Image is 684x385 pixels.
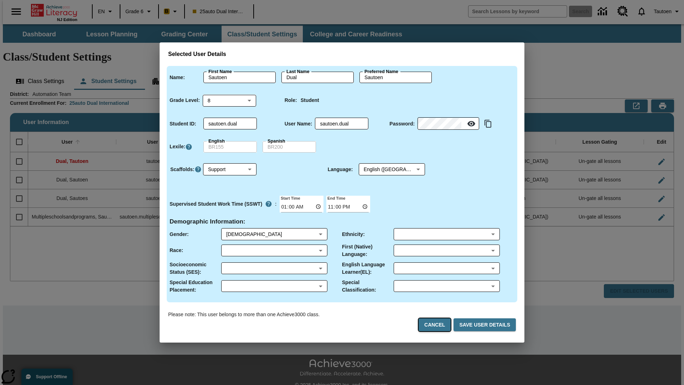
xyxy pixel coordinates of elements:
[170,231,189,238] p: Gender :
[286,68,309,75] label: Last Name
[342,231,365,238] p: Ethnicity :
[389,120,415,128] p: Password :
[326,195,345,201] label: End Time
[359,164,425,175] div: English ([GEOGRAPHIC_DATA])
[168,51,516,58] h3: Selected User Details
[301,97,319,104] p: Student
[170,197,277,210] div: :
[208,68,232,75] label: First Name
[482,118,494,130] button: Copy text to clipboard
[226,231,316,238] div: Female
[185,143,192,150] a: Click here to know more about Lexiles, Will open in new tab
[285,97,297,104] p: Role :
[195,166,202,173] button: Click here to know more about Scaffolds
[170,120,196,128] p: Student ID :
[170,166,195,173] p: Scaffolds :
[342,279,394,294] p: Special Classification :
[419,318,451,332] button: Cancel
[203,94,256,106] div: 8
[262,197,275,210] button: Supervised Student Work Time is the timeframe when students can take LevelSet and when lessons ar...
[170,97,200,104] p: Grade Level :
[268,138,285,144] label: Spanish
[359,164,425,175] div: Language
[170,74,185,81] p: Name :
[168,311,320,318] p: Please note: This user belongs to more than one Achieve3000 class.
[328,166,353,173] p: Language :
[315,118,368,129] div: User Name
[280,195,300,201] label: Start Time
[203,164,256,175] div: Support
[364,68,398,75] label: Preferred Name
[203,164,256,175] div: Scaffolds
[170,218,245,226] h4: Demographic Information :
[342,261,394,276] p: English Language Learner(EL) :
[285,120,312,128] p: User Name :
[464,117,478,131] button: Reveal Password
[170,200,262,208] p: Supervised Student Work Time (SSWT)
[170,143,185,150] p: Lexile :
[170,279,221,294] p: Special Education Placement :
[170,261,221,276] p: Socioeconomic Status (SES) :
[203,94,256,106] div: Grade Level
[170,247,183,254] p: Race :
[418,118,479,130] div: Password
[342,243,394,258] p: First (Native) Language :
[208,138,225,144] label: English
[454,318,516,332] button: Save User Details
[203,118,257,129] div: Student ID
